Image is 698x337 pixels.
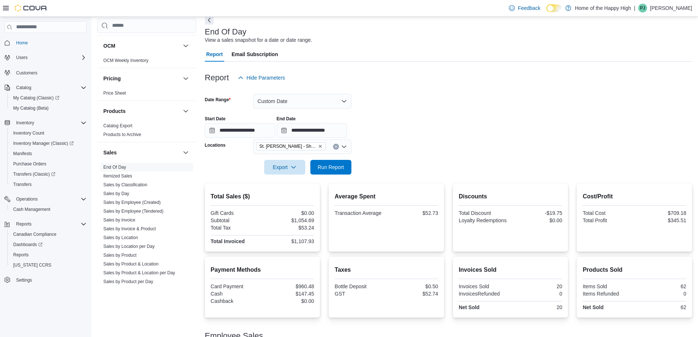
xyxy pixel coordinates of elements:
button: Inventory Count [7,128,89,138]
a: Sales by Employee (Created) [103,200,161,205]
div: Products [97,121,196,142]
div: 20 [512,304,562,310]
span: Sales by Day [103,191,129,197]
button: Cash Management [7,204,89,215]
a: Settings [13,276,35,285]
h2: Total Sales ($) [211,192,314,201]
button: Next [205,16,214,25]
span: Transfers [13,182,32,187]
h2: Taxes [335,265,438,274]
div: $709.18 [636,210,686,216]
button: Operations [13,195,41,204]
a: Transfers [10,180,34,189]
div: 20 [512,283,562,289]
div: $52.74 [388,291,438,297]
span: Sales by Product [103,252,137,258]
div: $0.50 [388,283,438,289]
span: Inventory Manager (Classic) [13,140,74,146]
span: Purchase Orders [10,160,86,168]
span: My Catalog (Classic) [10,94,86,102]
button: Products [181,107,190,116]
a: Catalog Export [103,123,132,128]
span: Inventory Count [10,129,86,138]
span: Price Sheet [103,90,126,96]
label: Locations [205,142,226,148]
button: Sales [181,148,190,157]
span: Itemized Sales [103,173,132,179]
span: Reports [10,250,86,259]
a: Feedback [506,1,543,15]
span: Sales by Location per Day [103,243,155,249]
button: Home [1,37,89,48]
a: Sales by Invoice [103,217,135,223]
h2: Average Spent [335,192,438,201]
a: Products to Archive [103,132,141,137]
div: -$19.75 [512,210,562,216]
button: Pricing [103,75,180,82]
button: OCM [181,41,190,50]
span: Transfers (Classic) [10,170,86,179]
a: Customers [13,69,40,77]
span: Dashboards [10,240,86,249]
a: Sales by Classification [103,182,147,187]
a: Sales by Product & Location per Day [103,270,175,275]
span: Sales by Employee (Created) [103,199,161,205]
a: Home [13,39,31,47]
button: Purchase Orders [7,159,89,169]
a: My Catalog (Classic) [10,94,62,102]
div: Total Tax [211,225,261,231]
div: $1,054.69 [264,217,314,223]
h3: Report [205,73,229,82]
span: Users [16,55,27,61]
button: My Catalog (Beta) [7,103,89,113]
h2: Cost/Profit [583,192,686,201]
button: Operations [1,194,89,204]
button: Custom Date [253,94,351,109]
button: Reports [13,220,34,228]
span: Report [206,47,223,62]
button: Products [103,107,180,115]
div: 0 [512,291,562,297]
div: Sales [97,163,196,289]
a: Sales by Product per Day [103,279,153,284]
div: Cash [211,291,261,297]
label: End Date [277,116,296,122]
label: Date Range [205,97,231,103]
span: Sales by Invoice & Product [103,226,156,232]
span: Sales by Location [103,235,138,241]
a: Manifests [10,149,35,158]
span: OCM Weekly Inventory [103,58,148,63]
h3: End Of Day [205,28,247,36]
div: Pricing [97,89,196,100]
span: My Catalog (Classic) [13,95,59,101]
a: Inventory Manager (Classic) [10,139,77,148]
span: My Catalog (Beta) [10,104,86,113]
div: Invoices Sold [459,283,509,289]
button: Export [264,160,305,175]
span: Inventory Manager (Classic) [10,139,86,148]
button: Customers [1,67,89,78]
button: Settings [1,275,89,285]
span: Inventory [13,118,86,127]
button: Transfers [7,179,89,190]
button: Inventory [13,118,37,127]
span: Email Subscription [232,47,278,62]
a: Cash Management [10,205,53,214]
span: Export [269,160,301,175]
span: St. Albert - Shoppes @ Giroux - Fire & Flower [256,142,326,150]
div: 0 [636,291,686,297]
h3: Pricing [103,75,121,82]
div: Total Profit [583,217,633,223]
span: Run Report [318,164,344,171]
span: Operations [13,195,86,204]
span: Reports [16,221,32,227]
h3: Sales [103,149,117,156]
button: Inventory [1,118,89,128]
button: Users [1,52,89,63]
span: Sales by Employee (Tendered) [103,208,163,214]
div: Bottle Deposit [335,283,385,289]
h2: Products Sold [583,265,686,274]
span: Canadian Compliance [10,230,86,239]
input: Dark Mode [546,4,562,12]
